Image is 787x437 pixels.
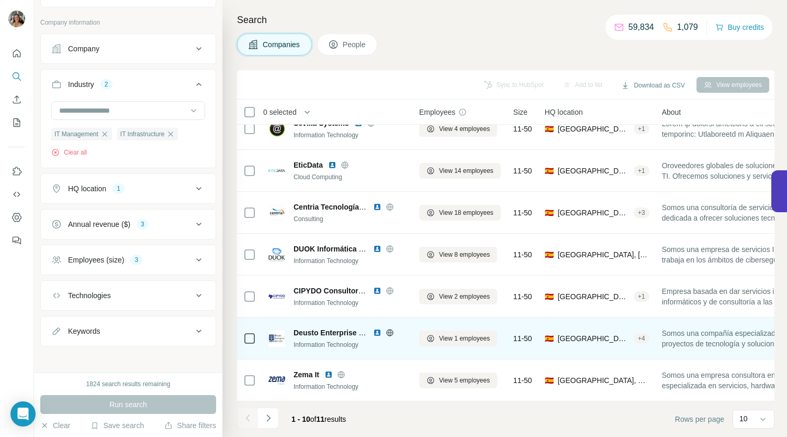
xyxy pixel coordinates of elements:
[68,183,106,194] div: HQ location
[294,287,412,295] span: CIPYDO Consultores Informáticos
[294,203,404,211] span: Centria Tecnología - IT Services
[513,249,532,260] span: 11-50
[634,292,649,301] div: + 1
[634,208,649,217] div: + 3
[324,370,333,379] img: LinkedIn logo
[513,166,532,176] span: 11-50
[263,39,301,50] span: Companies
[68,79,94,90] div: Industry
[120,129,164,139] span: IT Infrastructure
[41,212,216,237] button: Annual revenue ($)3
[634,334,649,343] div: + 4
[294,340,407,349] div: Information Technology
[419,247,497,263] button: View 8 employees
[8,231,25,250] button: Feedback
[8,185,25,204] button: Use Surfe API
[164,420,216,431] button: Share filters
[373,245,381,253] img: LinkedIn logo
[294,214,407,224] div: Consulting
[715,20,764,35] button: Buy credits
[8,90,25,109] button: Enrich CSV
[513,291,532,302] span: 11-50
[68,43,99,54] div: Company
[513,124,532,134] span: 11-50
[41,36,216,61] button: Company
[294,369,319,380] span: Zema It
[419,163,501,179] button: View 14 employees
[68,255,124,265] div: Employees (size)
[268,288,285,305] img: Logo of CIPYDO Consultores Informáticos
[237,13,774,27] h4: Search
[558,166,629,176] span: [GEOGRAPHIC_DATA], [GEOGRAPHIC_DATA], [GEOGRAPHIC_DATA]
[41,176,216,201] button: HQ location1
[545,124,554,134] span: 🇪🇸
[545,333,554,344] span: 🇪🇸
[545,249,554,260] span: 🇪🇸
[628,21,654,34] p: 59,834
[373,287,381,295] img: LinkedIn logo
[513,107,527,117] span: Size
[634,124,649,134] div: + 1
[675,414,724,424] span: Rows per page
[317,415,325,423] span: 11
[439,334,490,343] span: View 1 employees
[113,184,125,193] div: 1
[558,207,629,218] span: [GEOGRAPHIC_DATA], [GEOGRAPHIC_DATA], [GEOGRAPHIC_DATA]
[86,379,171,389] div: 1824 search results remaining
[40,420,70,431] button: Clear
[8,67,25,86] button: Search
[10,401,36,427] div: Open Intercom Messenger
[310,415,317,423] span: of
[662,107,681,117] span: About
[130,255,142,265] div: 3
[8,162,25,181] button: Use Surfe on LinkedIn
[545,107,583,117] span: HQ location
[41,72,216,101] button: Industry2
[294,298,407,308] div: Information Technology
[8,113,25,132] button: My lists
[41,283,216,308] button: Technologies
[268,330,285,347] img: Logo of Deusto Enterprise Services SL
[8,10,25,27] img: Avatar
[258,408,279,429] button: Navigate to next page
[137,220,149,229] div: 3
[268,121,285,137] img: Logo of Sevilla Systems
[40,18,216,27] p: Company information
[739,413,748,424] p: 10
[558,375,649,386] span: [GEOGRAPHIC_DATA], Community of [GEOGRAPHIC_DATA], Community of [GEOGRAPHIC_DATA]
[294,172,407,182] div: Cloud Computing
[294,256,407,266] div: Information Technology
[419,331,497,346] button: View 1 employees
[268,162,285,179] img: Logo of EticData
[343,39,367,50] span: People
[439,124,490,134] span: View 4 employees
[263,107,297,117] span: 0 selected
[291,415,310,423] span: 1 - 10
[677,21,698,34] p: 1,079
[328,161,336,169] img: LinkedIn logo
[41,247,216,272] button: Employees (size)3
[419,289,497,304] button: View 2 employees
[68,326,100,336] div: Keywords
[558,333,629,344] span: [GEOGRAPHIC_DATA], [GEOGRAPHIC_DATA], [GEOGRAPHIC_DATA]
[558,291,629,302] span: [GEOGRAPHIC_DATA], Community of [GEOGRAPHIC_DATA]
[373,329,381,337] img: LinkedIn logo
[439,250,490,259] span: View 8 employees
[558,249,649,260] span: [GEOGRAPHIC_DATA], [GEOGRAPHIC_DATA], Autonomous Community of the [GEOGRAPHIC_DATA]
[54,129,98,139] span: IT Management
[8,208,25,227] button: Dashboard
[268,372,285,389] img: Logo of Zema It
[545,166,554,176] span: 🇪🇸
[41,319,216,344] button: Keywords
[439,166,493,176] span: View 14 employees
[513,333,532,344] span: 11-50
[294,382,407,391] div: Information Technology
[68,219,130,230] div: Annual revenue ($)
[419,373,497,388] button: View 5 employees
[291,415,346,423] span: results
[513,375,532,386] span: 11-50
[100,80,113,89] div: 2
[439,376,490,385] span: View 5 employees
[68,290,111,301] div: Technologies
[268,246,285,263] img: Logo of DUOK Informática S.L.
